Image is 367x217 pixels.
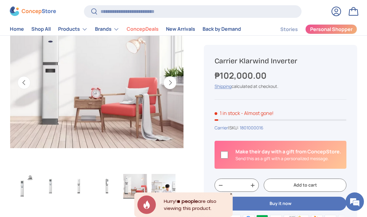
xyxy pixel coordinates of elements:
[266,23,357,35] nav: Secondary
[240,125,263,131] a: 1801000016
[123,174,147,199] img: carrier-klarwind-slimpac-floor-mounted-inverter-aircon-in-the-living-room-full-view
[32,34,103,42] div: Chat with us now
[101,3,116,18] div: Minimize live chat window
[95,174,119,199] img: carrier-klarwind-floor-mounted-inverter-aircon-unit-right-side-view-concepstore
[152,174,176,199] img: carrier-klarwind-slimpac-floor-mounted-inverter-aircon-in-theworkstation-full-view
[215,110,240,117] span: 1 in stock
[305,24,357,34] a: Personal Shopper
[38,174,62,199] img: carrier-klarwind-floor-mounted-inverter-aircon-full-view-concepstore
[215,70,268,81] strong: ₱102,000.00
[215,197,346,211] button: Buy it now
[91,23,123,35] summary: Brands
[215,83,346,89] div: calculated at checkout.
[264,179,346,192] button: Add to cart
[215,56,346,65] h1: Carrier Klarwind Inverter
[235,148,341,162] div: Is this a gift?
[230,192,233,195] div: Close
[10,23,24,35] a: Home
[67,174,91,199] img: carrier-klarwind-floor-mounted-inverter-aircon-with-cover-full-view-concepstore
[10,7,56,16] img: ConcepStore
[221,151,228,159] input: Is this a gift?
[215,125,228,131] a: Carrier
[54,23,91,35] summary: Products
[10,174,34,199] img: Carrier Klarwind Inverter
[3,148,117,170] textarea: Type your message and hit 'Enter'
[229,125,239,131] span: SKU:
[241,110,274,117] p: - Almost gone!
[31,23,51,35] a: Shop All
[127,23,159,35] a: ConcepDeals
[280,23,298,35] a: Stories
[310,27,353,32] span: Personal Shopper
[36,68,85,130] span: We're online!
[228,125,263,131] span: |
[215,83,231,89] a: Shipping
[166,23,195,35] a: New Arrivals
[203,23,241,35] a: Back by Demand
[10,23,241,35] nav: Primary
